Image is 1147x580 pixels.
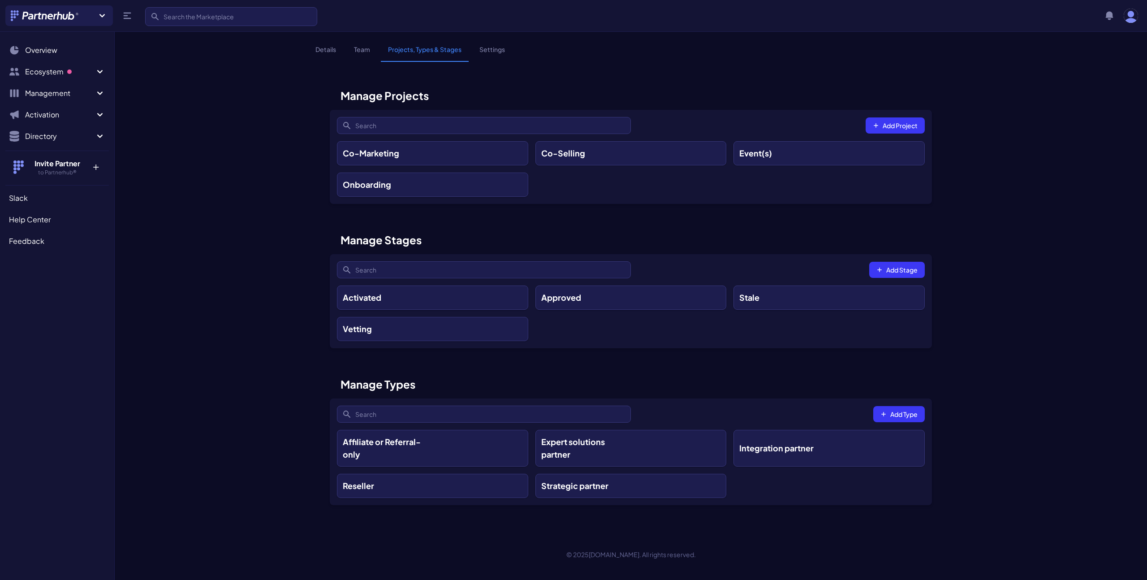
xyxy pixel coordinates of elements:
[535,474,727,498] a: Strategic partner
[337,406,631,423] input: Search
[330,233,932,247] h1: Manage Stages
[5,63,109,81] button: Ecosystem
[541,436,629,461] h3: Expert solutions partner
[25,66,95,77] span: Ecosystem
[337,117,631,134] input: Search
[343,480,374,492] h3: Reseller
[873,406,925,422] button: Add Type
[541,147,585,160] h3: Co-Selling
[28,169,86,176] h5: to Partnerhub®
[343,323,372,335] h3: Vetting
[115,550,1147,559] p: © 2025 . All rights reserved.
[541,480,608,492] h3: Strategic partner
[5,84,109,102] button: Management
[541,291,581,304] h3: Approved
[5,127,109,145] button: Directory
[337,317,528,341] a: Vetting
[733,286,925,310] a: Stale
[5,232,109,250] a: Feedback
[343,291,381,304] h3: Activated
[347,45,377,62] a: Team
[733,430,925,467] a: Integration partner
[330,377,932,391] h1: Manage Types
[343,178,391,191] h3: Onboarding
[739,442,814,454] h3: Integration partner
[1124,9,1138,23] img: user photo
[869,262,925,278] button: Add Stage
[337,430,528,467] a: Affiliate or Referral-only
[343,147,399,160] h3: Co-Marketing
[472,45,512,62] a: Settings
[589,550,639,558] a: [DOMAIN_NAME]
[535,286,727,310] a: Approved
[5,211,109,229] a: Help Center
[5,106,109,124] button: Activation
[5,151,109,183] button: Invite Partner to Partnerhub® +
[535,141,727,165] a: Co-Selling
[9,193,28,203] span: Slack
[337,261,631,278] input: Search
[866,117,925,134] button: Add Project
[9,236,44,247] span: Feedback
[381,45,469,62] a: Projects, Types & Stages
[25,88,95,99] span: Management
[308,45,343,62] a: Details
[337,173,528,197] a: Onboarding
[330,88,932,103] h1: Manage Projects
[535,430,727,467] a: Expert solutions partner
[337,141,528,165] a: Co-Marketing
[337,474,528,498] a: Reseller
[337,286,528,310] a: Activated
[25,45,57,56] span: Overview
[343,436,431,461] h3: Affiliate or Referral-only
[739,291,759,304] h3: Stale
[11,10,79,21] img: Partnerhub® Logo
[86,158,105,173] p: +
[9,214,51,225] span: Help Center
[25,109,95,120] span: Activation
[739,147,772,160] h3: Event(s)
[733,141,925,165] a: Event(s)
[5,189,109,207] a: Slack
[28,158,86,169] h4: Invite Partner
[145,7,317,26] input: Search the Marketplace
[5,41,109,59] a: Overview
[25,131,95,142] span: Directory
